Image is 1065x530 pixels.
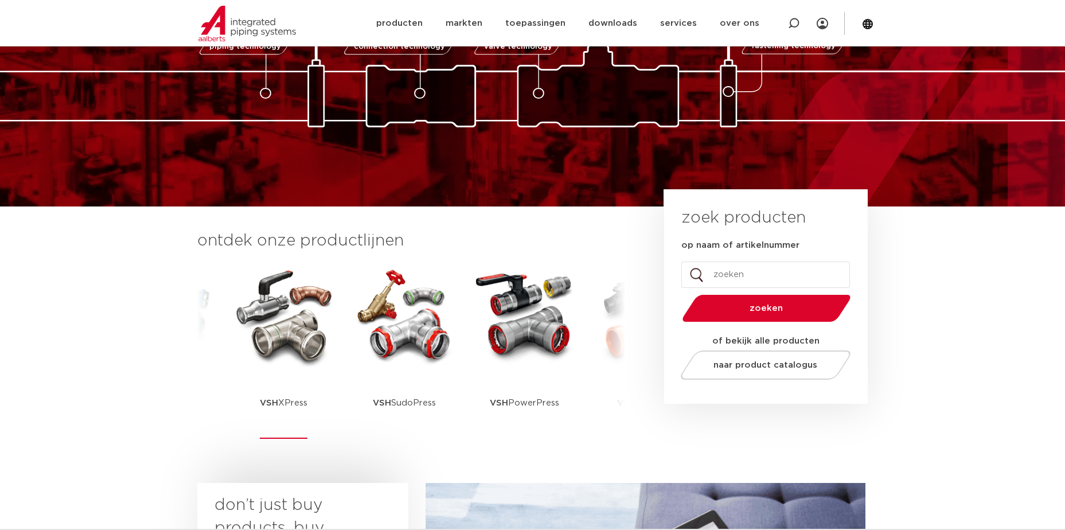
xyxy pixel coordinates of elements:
p: Shurjoint [617,367,673,439]
a: VSHXPress [232,264,336,439]
p: XPress [260,367,307,439]
strong: of bekijk alle producten [712,337,820,345]
input: zoeken [681,262,850,288]
span: valve technology [484,43,552,50]
button: zoeken [677,294,855,323]
span: zoeken [712,304,821,313]
span: naar product catalogus [713,361,817,369]
p: PowerPress [490,367,559,439]
label: op naam of artikelnummer [681,240,799,251]
strong: VSH [617,399,635,407]
a: VSHSudoPress [353,264,456,439]
span: connection technology [353,43,444,50]
p: SudoPress [373,367,436,439]
h3: zoek producten [681,206,806,229]
a: naar product catalogus [677,350,853,380]
a: VSHPowerPress [473,264,576,439]
strong: VSH [260,399,278,407]
strong: VSH [490,399,508,407]
a: VSHShurjoint [594,264,697,439]
span: piping technology [209,43,281,50]
h3: ontdek onze productlijnen [197,229,625,252]
span: fastening technology [751,43,836,50]
strong: VSH [373,399,391,407]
